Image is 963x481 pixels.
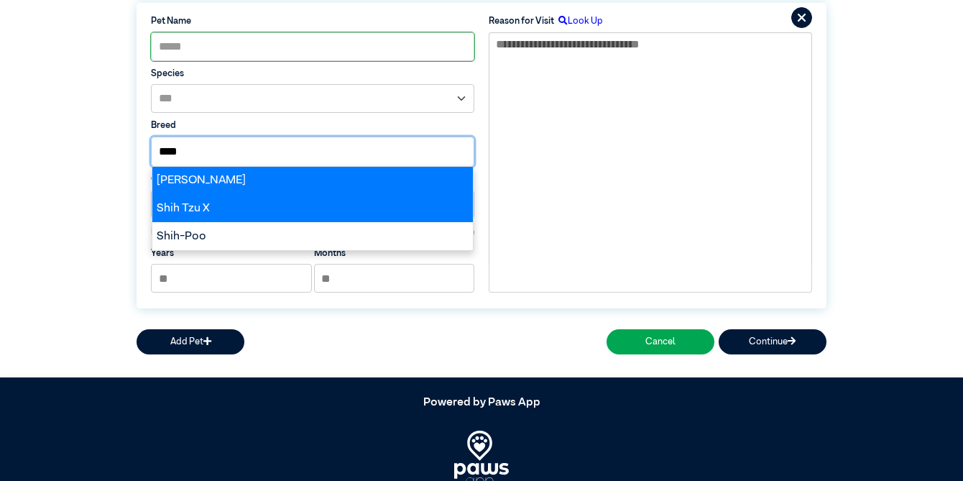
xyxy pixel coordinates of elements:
[489,14,554,28] label: Reason for Visit
[137,329,244,354] button: Add Pet
[151,119,474,132] label: Breed
[152,195,473,223] div: Shih Tzu X
[151,247,174,260] label: Years
[719,329,826,354] button: Continue
[152,167,473,195] div: [PERSON_NAME]
[314,247,346,260] label: Months
[151,67,474,81] label: Species
[137,396,826,410] h5: Powered by Paws App
[152,222,473,250] div: Shih-Poo
[151,173,474,186] label: Colour
[151,225,184,239] label: Pet Age
[607,329,714,354] button: Cancel
[151,14,474,28] label: Pet Name
[554,14,603,28] label: Look Up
